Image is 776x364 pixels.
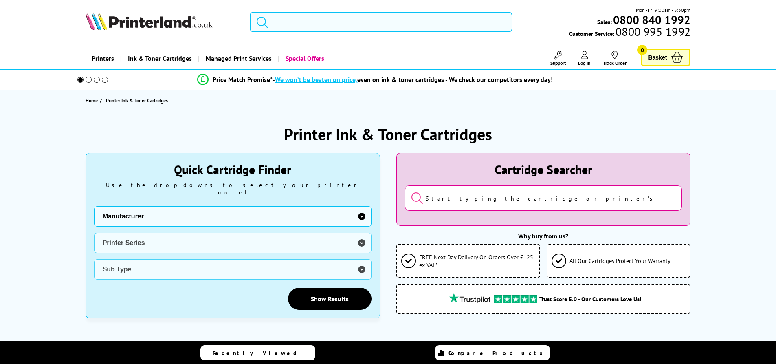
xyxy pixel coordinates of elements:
[637,45,647,55] span: 0
[200,345,315,360] a: Recently Viewed
[288,288,372,310] a: Show Results
[86,12,213,30] img: Printerland Logo
[613,12,690,27] b: 0800 840 1992
[578,60,591,66] span: Log In
[435,345,550,360] a: Compare Products
[405,161,682,177] div: Cartridge Searcher
[648,52,667,63] span: Basket
[603,51,627,66] a: Track Order
[198,48,278,69] a: Managed Print Services
[636,6,690,14] span: Mon - Fri 9:00am - 5:30pm
[597,18,612,26] span: Sales:
[128,48,192,69] span: Ink & Toner Cartridges
[445,293,494,303] img: trustpilot rating
[86,96,100,105] a: Home
[284,124,492,145] h1: Printer Ink & Toner Cartridges
[86,339,691,351] h2: Shop By Brand
[550,60,566,66] span: Support
[612,16,690,24] a: 0800 840 1992
[94,181,372,196] div: Use the drop-downs to select your printer model
[94,161,372,177] div: Quick Cartridge Finder
[448,349,547,357] span: Compare Products
[86,48,120,69] a: Printers
[614,28,690,35] span: 0800 995 1992
[578,51,591,66] a: Log In
[106,97,168,104] span: Printer Ink & Toner Cartridges
[569,28,690,38] span: Customer Service:
[641,49,690,66] a: Basket 0
[405,185,682,211] input: Start typing the cartridge or printer's name...
[66,73,684,87] li: modal_Promise
[569,257,670,265] span: All Our Cartridges Protect Your Warranty
[539,295,641,303] span: Trust Score 5.0 - Our Customers Love Us!
[494,295,537,303] img: trustpilot rating
[419,253,535,269] span: FREE Next Day Delivery On Orders Over £125 ex VAT*
[120,48,198,69] a: Ink & Toner Cartridges
[213,75,273,84] span: Price Match Promise*
[550,51,566,66] a: Support
[86,12,240,32] a: Printerland Logo
[275,75,357,84] span: We won’t be beaten on price,
[273,75,553,84] div: - even on ink & toner cartridges - We check our competitors every day!
[278,48,330,69] a: Special Offers
[213,349,305,357] span: Recently Viewed
[396,232,691,240] div: Why buy from us?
